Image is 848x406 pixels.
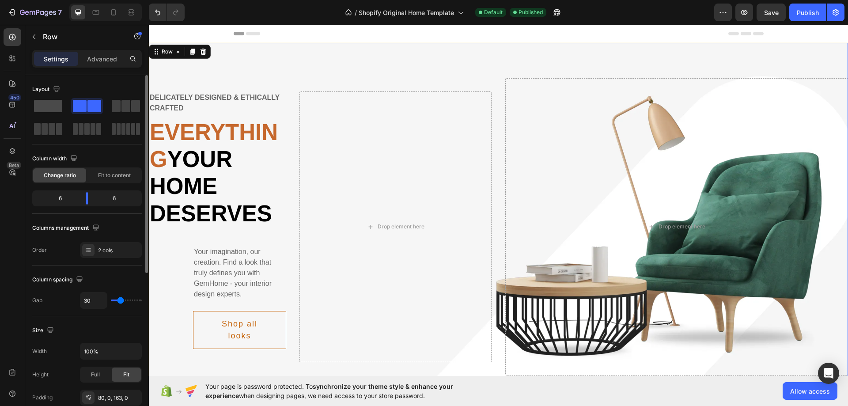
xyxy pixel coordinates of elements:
span: Your page is password protected. To when designing pages, we need access to your store password. [205,382,488,400]
div: Row [11,23,26,31]
button: Publish [789,4,826,21]
div: Padding [32,394,53,402]
div: Publish [797,8,819,17]
button: Save [757,4,786,21]
span: Fit [123,371,129,379]
span: Save [764,9,779,16]
div: Undo/Redo [149,4,185,21]
div: Beta [7,162,21,169]
input: Auto [80,292,107,308]
span: Change ratio [44,171,76,179]
span: Full [91,371,100,379]
div: Layout [32,83,62,95]
div: 6 [95,192,140,205]
div: 6 [34,192,79,205]
span: synchronize your theme style & enhance your experience [205,383,453,399]
span: Allow access [790,387,830,396]
div: Column width [32,153,79,165]
p: Settings [44,54,68,64]
span: Fit to content [98,171,131,179]
div: Gap [32,296,42,304]
div: 80, 0, 163, 0 [98,394,140,402]
button: Allow access [783,382,837,400]
input: Auto [80,343,141,359]
div: Width [32,347,47,355]
div: 450 [8,94,21,101]
div: Drop element here [229,198,276,205]
span: Shopify Original Home Template [359,8,454,17]
button: 7 [4,4,66,21]
div: Height [32,371,49,379]
div: Columns management [32,222,101,234]
div: Open Intercom Messenger [818,363,839,384]
p: Advanced [87,54,117,64]
span: / [355,8,357,17]
div: 2 cols [98,247,140,254]
div: Order [32,246,47,254]
iframe: Design area [149,25,848,376]
span: Default [484,8,503,16]
div: Column spacing [32,274,85,286]
p: 7 [58,7,62,18]
div: Size [32,325,56,337]
p: Row [43,31,118,42]
div: Drop element here [510,198,556,205]
span: Published [519,8,543,16]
